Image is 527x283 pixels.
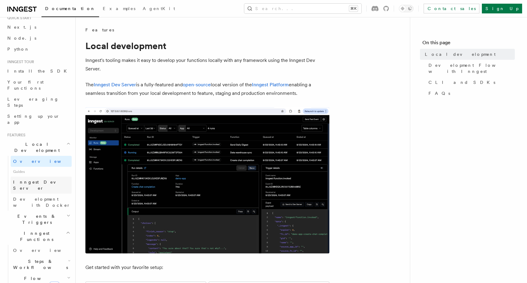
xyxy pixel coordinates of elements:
span: Examples [103,6,135,11]
a: Development Flow with Inngest [426,60,515,77]
a: Contact sales [424,4,479,13]
button: Search...⌘K [244,4,361,13]
span: Your first Functions [7,80,44,91]
span: CLI and SDKs [428,79,495,85]
a: open-source [183,82,211,88]
span: Inngest Functions [5,230,66,242]
span: AgentKit [143,6,175,11]
span: Quick start [5,16,31,20]
span: Setting up your app [7,114,60,125]
a: Development with Docker [11,194,72,211]
h1: Local development [85,40,329,51]
a: AgentKit [139,2,179,16]
span: Inngest tour [5,59,34,64]
p: Get started with your favorite setup: [85,263,329,272]
span: Overview [13,159,76,164]
span: Overview [13,248,76,253]
span: Leveraging Steps [7,97,59,108]
span: Next.js [7,25,36,30]
span: Features [5,133,25,138]
a: Setting up your app [5,111,72,128]
span: Python [7,47,30,52]
a: Node.js [5,33,72,44]
span: Steps & Workflows [11,258,68,270]
a: Sign Up [482,4,522,13]
a: Examples [99,2,139,16]
h4: On this page [422,39,515,49]
a: Your first Functions [5,77,72,94]
span: Development Flow with Inngest [428,62,515,74]
div: Local Development [5,156,72,211]
a: Inngest Dev Server [11,177,72,194]
a: CLI and SDKs [426,77,515,88]
span: Local Development [5,141,66,153]
button: Events & Triggers [5,211,72,228]
span: Inngest Dev Server [13,180,65,191]
p: Inngest's tooling makes it easy to develop your functions locally with any framework using the In... [85,56,329,73]
a: Next.js [5,22,72,33]
a: Install the SDK [5,66,72,77]
span: Guides [11,167,72,177]
button: Inngest Functions [5,228,72,245]
a: Inngest Dev Server [94,82,136,88]
kbd: ⌘K [349,5,358,12]
a: Inngest Platform [252,82,289,88]
img: The Inngest Dev Server on the Functions page [85,107,329,253]
a: Local development [422,49,515,60]
a: FAQs [426,88,515,99]
p: The is a fully-featured and local version of the enabling a seamless transition from your local d... [85,81,329,98]
a: Leveraging Steps [5,94,72,111]
span: Development with Docker [13,197,70,208]
a: Overview [11,245,72,256]
span: Local development [425,51,496,57]
span: FAQs [428,90,450,96]
button: Steps & Workflows [11,256,72,273]
span: Install the SDK [7,69,70,73]
button: Toggle dark mode [399,5,414,12]
a: Overview [11,156,72,167]
span: Features [85,27,114,33]
span: Events & Triggers [5,213,66,225]
span: Node.js [7,36,36,41]
span: Documentation [45,6,95,11]
a: Python [5,44,72,55]
a: Documentation [41,2,99,17]
button: Local Development [5,139,72,156]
